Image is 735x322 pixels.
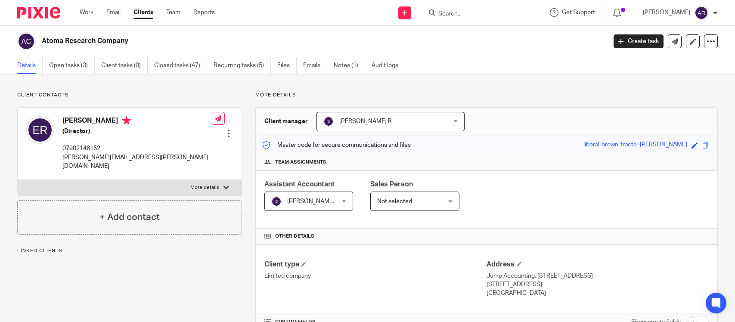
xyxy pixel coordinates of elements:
[487,260,709,269] h4: Address
[133,8,153,17] a: Clients
[17,248,242,254] p: Linked clients
[264,117,308,126] h3: Client manager
[377,198,412,204] span: Not selected
[99,211,160,224] h4: + Add contact
[695,6,708,20] img: svg%3E
[214,57,271,74] a: Recurring tasks (5)
[264,272,487,280] p: Limited company
[334,57,365,74] a: Notes (1)
[275,159,326,166] span: Team assignments
[26,116,54,144] img: svg%3E
[437,10,515,18] input: Search
[487,272,709,280] p: Jump Accounting, [STREET_ADDRESS]
[583,140,687,150] div: liberal-brown-fractal-[PERSON_NAME]
[62,127,212,136] h5: (Director)
[370,181,413,188] span: Sales Person
[154,57,207,74] a: Closed tasks (47)
[277,57,297,74] a: Files
[487,280,709,289] p: [STREET_ADDRESS]
[106,8,121,17] a: Email
[17,57,43,74] a: Details
[372,57,405,74] a: Audit logs
[62,144,212,153] p: 07902146152
[323,116,334,127] img: svg%3E
[80,8,93,17] a: Work
[17,32,35,50] img: svg%3E
[42,37,489,46] h2: Atoma Research Company
[17,7,60,19] img: Pixie
[643,8,690,17] p: [PERSON_NAME]
[49,57,95,74] a: Open tasks (3)
[190,184,219,191] p: More details
[271,196,282,207] img: svg%3E
[62,116,212,127] h4: [PERSON_NAME]
[287,198,340,204] span: [PERSON_NAME] R
[122,116,131,125] i: Primary
[264,260,487,269] h4: Client type
[255,92,718,99] p: More details
[262,141,411,149] p: Master code for secure communications and files
[193,8,215,17] a: Reports
[101,57,148,74] a: Client tasks (0)
[17,92,242,99] p: Client contacts
[303,57,327,74] a: Emails
[275,233,314,240] span: Other details
[562,9,595,15] span: Get Support
[339,118,392,124] span: [PERSON_NAME] R
[264,181,335,188] span: Assistant Accountant
[487,289,709,297] p: [GEOGRAPHIC_DATA]
[614,34,664,48] a: Create task
[62,153,212,171] p: [PERSON_NAME][EMAIL_ADDRESS][PERSON_NAME][DOMAIN_NAME]
[166,8,180,17] a: Team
